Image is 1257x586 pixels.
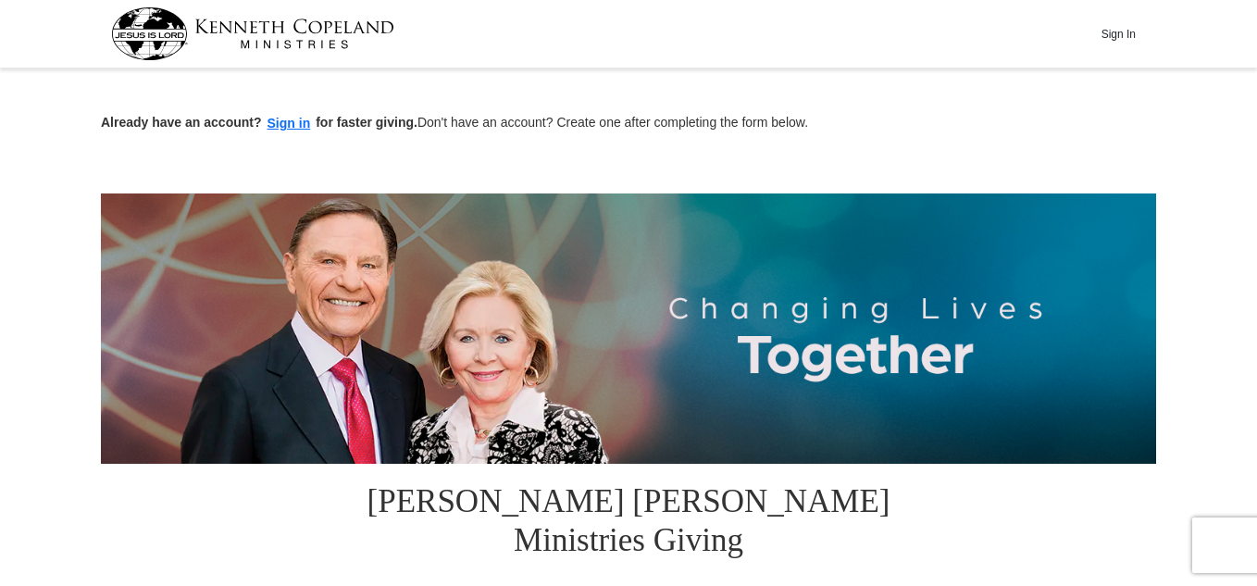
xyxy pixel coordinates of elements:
[328,464,929,583] h1: [PERSON_NAME] [PERSON_NAME] Ministries Giving
[1090,19,1146,48] button: Sign In
[262,113,317,134] button: Sign in
[111,7,394,60] img: kcm-header-logo.svg
[101,115,417,130] strong: Already have an account? for faster giving.
[101,113,1156,134] p: Don't have an account? Create one after completing the form below.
